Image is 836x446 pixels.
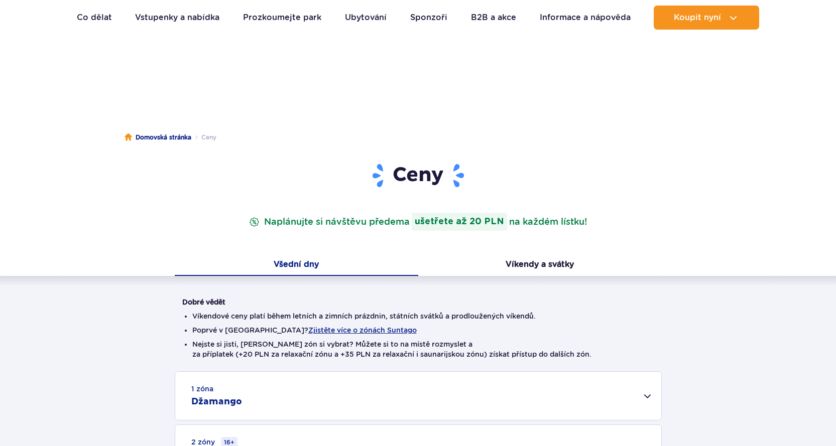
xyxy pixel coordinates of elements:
[509,216,587,227] font: na každém lístku!
[243,6,321,30] a: Prozkoumejte park
[471,6,516,30] a: B2B a akce
[125,132,191,142] a: Domovská stránka
[471,13,516,22] font: B2B a akce
[175,255,418,276] button: Všední dny
[192,326,308,334] font: Poprvé v [GEOGRAPHIC_DATA]?
[201,133,216,141] font: Ceny
[191,438,215,446] font: 2 zóny
[224,438,234,446] font: 16+
[192,350,591,358] font: za příplatek (+20 PLN za relaxační zónu a +35 PLN za relaxační i saunarijskou zónu) získat přístu...
[135,13,219,22] font: Vstupenky a nabídka
[410,6,447,30] a: Sponzoři
[654,6,759,30] button: Koupit nyní
[192,340,472,348] font: Nejste si jisti, [PERSON_NAME] zón si vybrat? Můžete si to na místě rozmyslet a
[77,6,112,30] a: Co dělat
[243,13,321,22] font: Prozkoumejte park
[192,312,536,320] font: Víkendové ceny platí během letních a zimních prázdnin, státních svátků a prodloužených víkendů.
[136,133,191,141] font: Domovská stránka
[191,385,213,393] font: 1 zóna
[540,6,631,30] a: Informace a nápověda
[415,217,504,226] font: ušetřete až 20 PLN
[393,163,444,188] font: Ceny
[404,216,410,227] font: a
[182,298,225,306] font: Dobré vědět
[135,6,219,30] a: Vstupenky a nabídka
[191,396,242,407] font: Džamango
[77,13,112,22] font: Co dělat
[345,6,387,30] a: Ubytování
[410,13,447,22] font: Sponzoři
[308,326,417,334] button: Zjistěte více o zónách Suntago
[345,13,387,22] font: Ubytování
[274,259,319,269] font: Všední dny
[264,216,404,227] font: Naplánujte si návštěvu předem
[418,255,662,276] button: Víkendy a svátky
[540,13,631,22] font: Informace a nápověda
[506,259,574,269] font: Víkendy a svátky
